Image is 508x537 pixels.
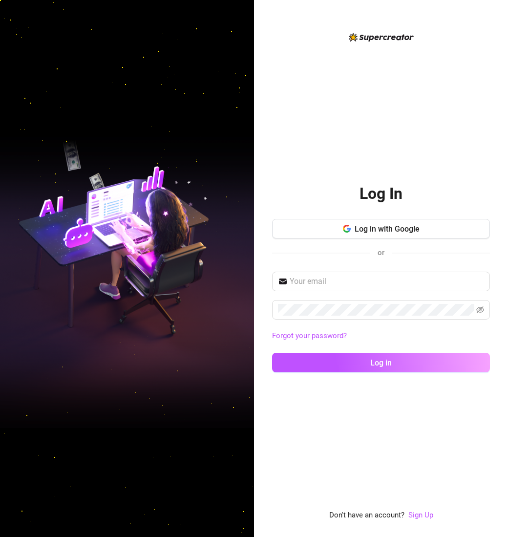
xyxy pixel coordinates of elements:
img: logo-BBDzfeDw.svg [349,33,414,42]
button: Log in [272,353,490,372]
a: Forgot your password? [272,330,490,342]
span: Log in [370,358,392,367]
input: Your email [290,276,484,287]
h2: Log In [360,184,402,204]
a: Forgot your password? [272,331,347,340]
a: Sign Up [408,510,433,521]
span: Don't have an account? [329,510,404,521]
span: Log in with Google [355,224,420,234]
button: Log in with Google [272,219,490,238]
span: or [378,248,384,257]
a: Sign Up [408,511,433,519]
span: eye-invisible [476,306,484,314]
